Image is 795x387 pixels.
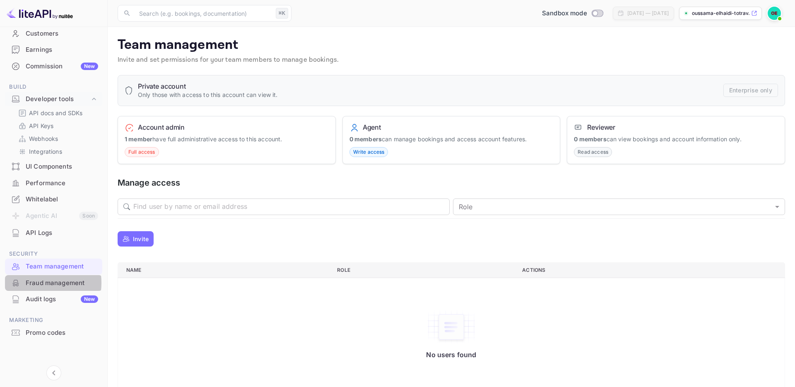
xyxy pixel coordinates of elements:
[26,278,98,288] div: Fraud management
[768,7,781,20] img: oussama elhaidi
[125,148,159,156] span: Full access
[46,365,61,380] button: Collapse navigation
[138,123,185,131] h6: Account admin
[349,135,554,143] p: can manage bookings and access account features.
[81,295,98,303] div: New
[26,228,98,238] div: API Logs
[5,42,102,58] div: Earnings
[426,351,476,359] p: No users found
[539,9,606,18] div: Switch to Production mode
[5,26,102,42] div: Customers
[276,8,288,19] div: ⌘K
[138,82,278,90] h6: Private account
[5,191,102,207] a: Whitelabel
[118,55,785,65] p: Invite and set permissions for your team members to manage bookings.
[5,159,102,175] div: UI Components
[574,135,778,143] p: can view bookings and account information only.
[5,26,102,41] a: Customers
[15,133,99,145] div: Webhooks
[627,10,669,17] div: [DATE] — [DATE]
[350,148,388,156] span: Write access
[330,262,516,278] th: Role
[29,134,58,143] p: Webhooks
[29,147,62,156] p: Integrations
[118,231,154,247] button: Invite
[363,123,381,131] h6: Agent
[5,259,102,274] a: Team management
[5,225,102,241] div: API Logs
[26,262,98,271] div: Team management
[5,275,102,291] div: Fraud management
[26,179,98,188] div: Performance
[18,121,96,130] a: API Keys
[118,177,785,189] h5: Manage access
[542,9,587,18] span: Sandbox mode
[26,45,98,55] div: Earnings
[138,90,278,99] p: Only those with access to this account can view it.
[26,195,98,204] div: Whitelabel
[15,120,99,132] div: API Keys
[18,134,96,143] a: Webhooks
[5,58,102,75] div: CommissionNew
[26,29,98,39] div: Customers
[26,94,90,104] div: Developer tools
[7,7,73,20] img: LiteAPI logo
[15,107,99,119] div: API docs and SDKs
[5,42,102,57] a: Earnings
[5,58,102,74] a: CommissionNew
[15,145,99,157] div: Integrations
[26,62,98,71] div: Commission
[133,235,149,243] p: Invite
[5,159,102,174] a: UI Components
[125,135,152,143] strong: 1 member
[516,262,785,278] th: Actions
[5,82,102,92] span: Build
[587,123,615,131] h6: Reviewer
[5,92,102,106] div: Developer tools
[18,109,96,117] a: API docs and SDKs
[349,135,382,143] strong: 0 members
[426,310,476,344] img: No agents have been created
[118,262,331,278] th: Name
[26,162,98,172] div: UI Components
[81,63,98,70] div: New
[5,225,102,240] a: API Logs
[5,249,102,259] span: Security
[5,275,102,290] a: Fraud management
[133,198,450,215] input: Find user by name or email address
[5,325,102,340] a: Promo codes
[5,175,102,191] div: Performance
[125,135,329,143] p: have full administrative access to this account.
[26,328,98,338] div: Promo codes
[5,259,102,275] div: Team management
[574,148,612,156] span: Read access
[5,325,102,341] div: Promo codes
[134,5,272,22] input: Search (e.g. bookings, documentation)
[18,147,96,156] a: Integrations
[26,295,98,304] div: Audit logs
[5,291,102,307] a: Audit logsNew
[118,37,785,53] p: Team management
[29,121,53,130] p: API Keys
[5,291,102,307] div: Audit logsNew
[574,135,606,143] strong: 0 members
[5,316,102,325] span: Marketing
[5,175,102,191] a: Performance
[29,109,83,117] p: API docs and SDKs
[692,10,749,17] p: oussama-elhaidi-totrav...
